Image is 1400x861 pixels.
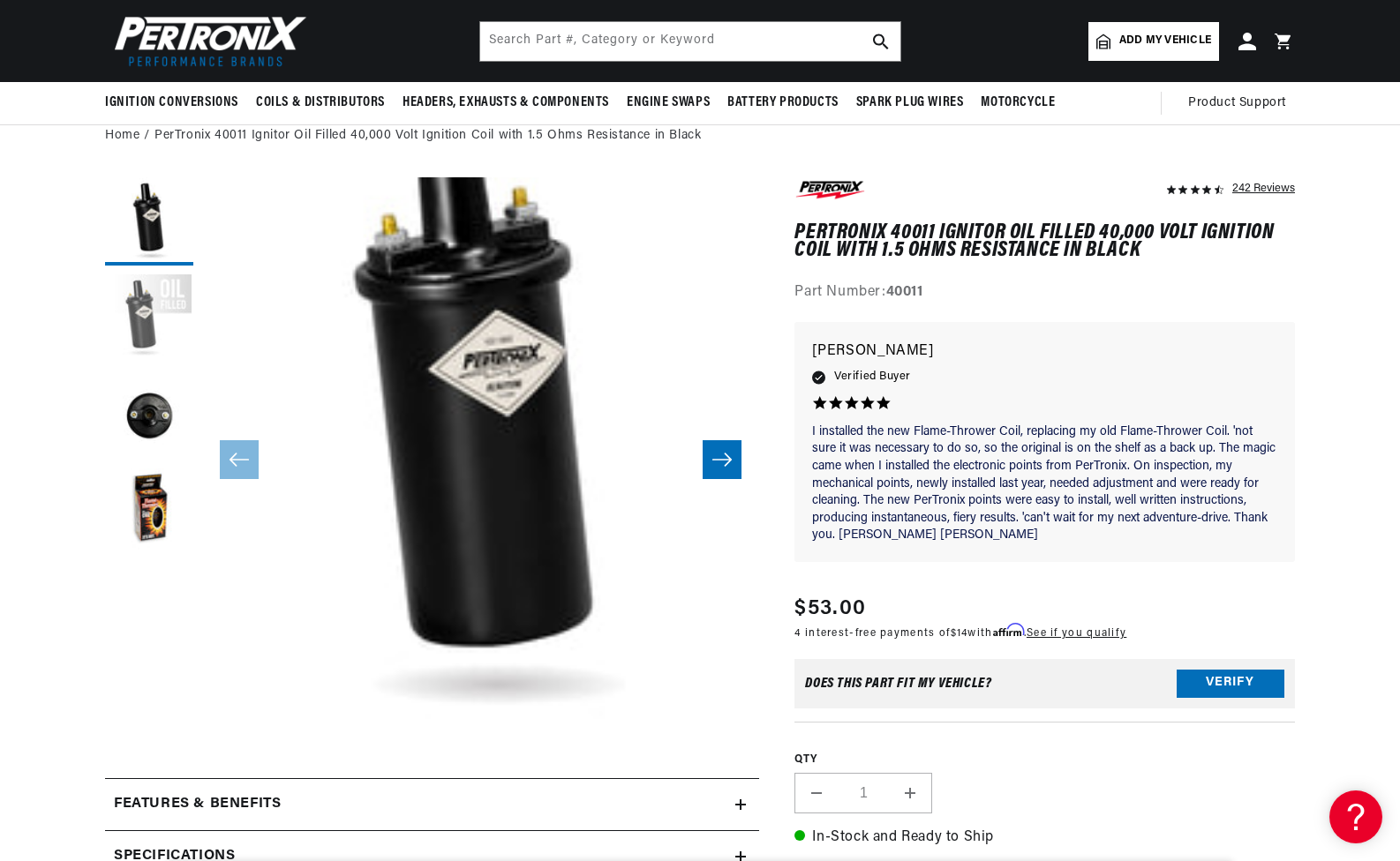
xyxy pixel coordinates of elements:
summary: Spark Plug Wires [847,82,973,124]
span: Coils & Distributors [256,94,385,112]
a: Add my vehicle [1088,22,1219,61]
h1: PerTronix 40011 Ignitor Oil Filled 40,000 Volt Ignition Coil with 1.5 Ohms Resistance in Black [794,224,1295,260]
img: Pertronix [105,11,308,71]
label: QTY [794,752,1295,767]
span: Add my vehicle [1119,33,1211,49]
a: PerTronix 40011 Ignitor Oil Filled 40,000 Volt Ignition Coil with 1.5 Ohms Resistance in Black [154,126,701,146]
button: Load image 4 in gallery view [105,468,193,557]
summary: Coils & Distributors [247,82,394,124]
input: Search Part #, Category or Keyword [480,22,900,61]
summary: Ignition Conversions [105,82,247,124]
a: Home [105,126,139,146]
span: Affirm [993,624,1024,637]
summary: Features & Benefits [105,779,759,830]
button: Load image 2 in gallery view [105,274,193,363]
button: Slide right [703,440,741,479]
div: Does This part fit My vehicle? [805,677,991,691]
p: In-Stock and Ready to Ship [794,827,1295,850]
div: 242 Reviews [1232,177,1295,198]
a: See if you qualify - Learn more about Affirm Financing (opens in modal) [1027,628,1126,639]
p: [PERSON_NAME] [812,340,1277,364]
span: Engine Swaps [627,94,710,112]
summary: Motorcycle [972,82,1064,124]
button: Load image 1 in gallery view [105,177,193,266]
span: Headers, Exhausts & Components [403,94,609,112]
summary: Engine Swaps [618,82,719,124]
p: I installed the new Flame-Thrower Coil, replacing my old Flame-Thrower Coil. 'not sure it was nec... [812,423,1277,544]
button: Slide left [220,440,259,479]
p: 4 interest-free payments of with . [794,625,1126,641]
span: Spark Plug Wires [856,94,964,112]
summary: Battery Products [719,82,847,124]
span: $53.00 [794,593,866,625]
nav: breadcrumbs [105,126,1295,146]
span: Product Support [1188,94,1286,113]
div: Part Number: [794,281,1295,304]
span: Verified Buyer [834,367,910,386]
h2: Features & Benefits [114,793,281,816]
span: Motorcycle [981,94,1055,112]
span: Battery Products [727,94,839,112]
strong: 40011 [886,285,923,299]
button: search button [862,22,900,61]
summary: Product Support [1188,82,1295,124]
summary: Headers, Exhausts & Components [394,82,618,124]
media-gallery: Gallery Viewer [105,177,759,743]
button: Verify [1177,670,1284,698]
span: $14 [951,628,968,639]
button: Load image 3 in gallery view [105,371,193,460]
span: Ignition Conversions [105,94,238,112]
